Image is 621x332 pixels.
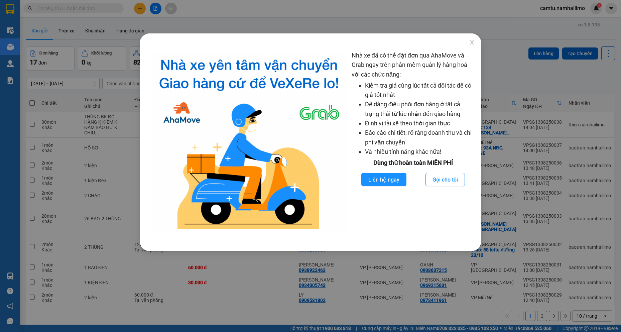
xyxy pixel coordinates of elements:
li: Dễ dàng điều phối đơn hàng ở tất cả trạng thái từ lúc nhận đến giao hàng [365,100,475,119]
span: Liên hệ ngay [368,176,399,184]
li: Và nhiều tính năng khác nữa! [365,147,475,156]
div: Nhà xe đã có thể đặt đơn qua AhaMove và Grab ngay trên phần mềm quản lý hàng hoá với các chức năng: [352,51,475,234]
button: Close [463,33,481,52]
img: logo [152,51,346,234]
div: Dùng thử hoàn toàn MIỄN PHÍ [352,158,475,168]
li: Kiểm tra giá cùng lúc tất cả đối tác để có giá tốt nhất [365,81,475,100]
button: Gọi cho tôi [425,173,465,186]
button: Liên hệ ngay [361,173,406,186]
li: Báo cáo chi tiết, rõ ràng doanh thu và chi phí vận chuyển [365,128,475,147]
li: Định vị tài xế theo thời gian thực [365,119,475,128]
span: close [469,40,475,45]
span: Gọi cho tôi [432,176,458,184]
